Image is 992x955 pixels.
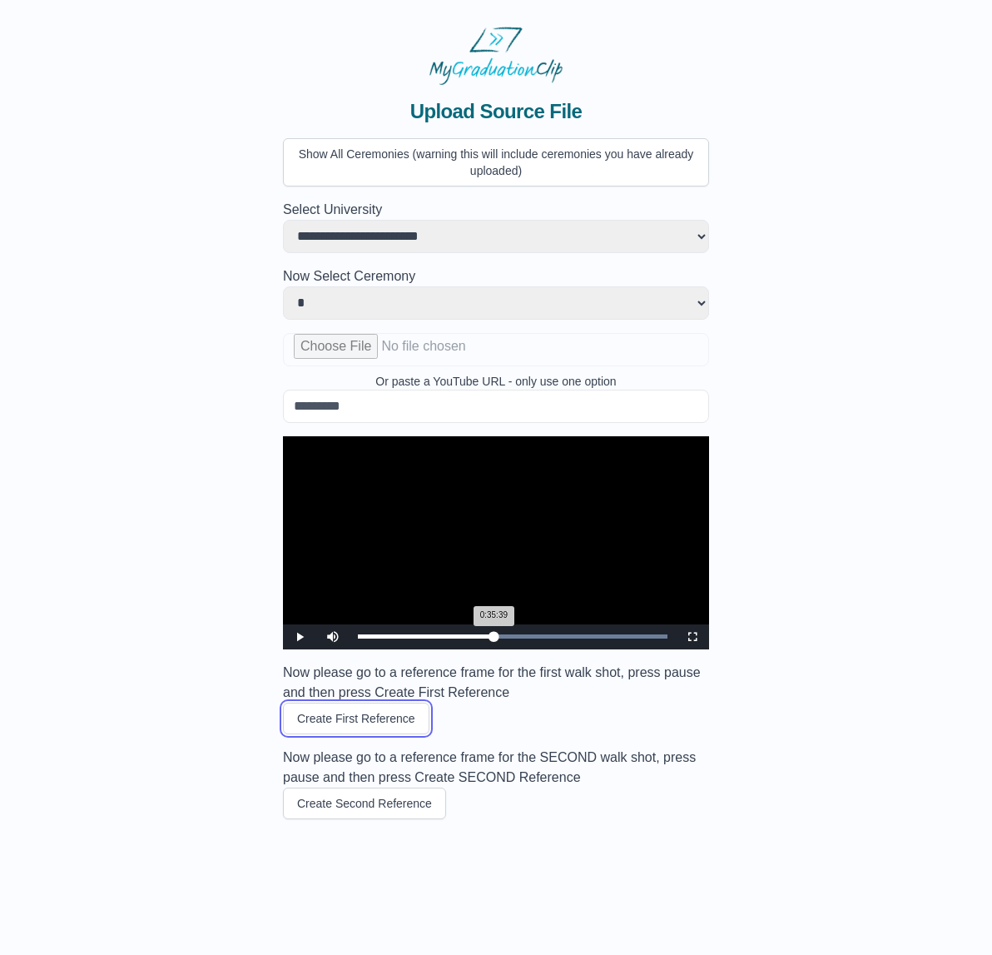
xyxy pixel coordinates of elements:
button: Create Second Reference [283,788,446,819]
h2: Now Select Ceremony [283,266,709,286]
h2: Select University [283,200,709,220]
span: Upload Source File [410,98,583,125]
p: Or paste a YouTube URL - only use one option [283,373,709,390]
button: Show All Ceremonies (warning this will include ceremonies you have already uploaded) [283,138,709,187]
button: Create First Reference [283,703,429,734]
h3: Now please go to a reference frame for the SECOND walk shot, press pause and then press Create SE... [283,748,709,788]
button: Fullscreen [676,624,709,649]
button: Play [283,624,316,649]
h3: Now please go to a reference frame for the first walk shot, press pause and then press Create Fir... [283,663,709,703]
button: Mute [316,624,350,649]
div: Video Player [283,436,709,649]
img: MyGraduationClip [429,27,563,85]
div: Progress Bar [358,634,667,639]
